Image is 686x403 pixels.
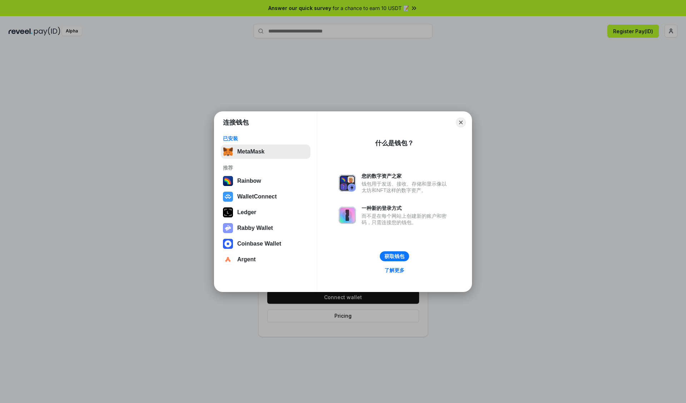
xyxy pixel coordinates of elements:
[221,237,310,251] button: Coinbase Wallet
[223,223,233,233] img: svg+xml,%3Csvg%20xmlns%3D%22http%3A%2F%2Fwww.w3.org%2F2000%2Fsvg%22%20fill%3D%22none%22%20viewBox...
[223,192,233,202] img: svg+xml,%3Csvg%20width%3D%2228%22%20height%3D%2228%22%20viewBox%3D%220%200%2028%2028%22%20fill%3D...
[362,181,450,193] div: 钱包用于发送、接收、存储和显示像以太坊和NFT这样的数字资产。
[362,213,450,226] div: 而不是在每个网站上创建新的账户和密码，只需连接您的钱包。
[223,255,233,265] img: svg+xml,%3Csvg%20width%3D%2228%22%20height%3D%2228%22%20viewBox%3D%220%200%2028%2028%22%20fill%3D...
[221,174,310,188] button: Rainbow
[362,205,450,211] div: 一种新的登录方式
[237,193,277,200] div: WalletConnect
[339,175,356,192] img: svg+xml,%3Csvg%20xmlns%3D%22http%3A%2F%2Fwww.w3.org%2F2000%2Fsvg%22%20fill%3D%22none%22%20viewBox...
[362,173,450,179] div: 您的数字资产之家
[237,148,264,155] div: MetaMask
[380,251,409,261] button: 获取钱包
[384,253,404,260] div: 获取钱包
[237,209,256,216] div: Ledger
[456,117,466,127] button: Close
[237,178,261,184] div: Rainbow
[221,221,310,235] button: Rabby Wallet
[223,176,233,186] img: svg+xml,%3Csvg%20width%3D%22120%22%20height%3D%22120%22%20viewBox%3D%220%200%20120%20120%22%20fil...
[237,225,273,231] div: Rabby Wallet
[221,145,310,159] button: MetaMask
[223,165,308,171] div: 推荐
[221,205,310,220] button: Ledger
[375,139,414,147] div: 什么是钱包？
[237,256,256,263] div: Argent
[221,190,310,204] button: WalletConnect
[223,147,233,157] img: svg+xml,%3Csvg%20fill%3D%22none%22%20height%3D%2233%22%20viewBox%3D%220%200%2035%2033%22%20width%...
[223,118,249,127] h1: 连接钱包
[339,207,356,224] img: svg+xml,%3Csvg%20xmlns%3D%22http%3A%2F%2Fwww.w3.org%2F2000%2Fsvg%22%20fill%3D%22none%22%20viewBox...
[223,135,308,142] div: 已安装
[221,252,310,267] button: Argent
[384,267,404,273] div: 了解更多
[380,266,409,275] a: 了解更多
[223,207,233,217] img: svg+xml,%3Csvg%20xmlns%3D%22http%3A%2F%2Fwww.w3.org%2F2000%2Fsvg%22%20width%3D%2228%22%20height%3...
[237,241,281,247] div: Coinbase Wallet
[223,239,233,249] img: svg+xml,%3Csvg%20width%3D%2228%22%20height%3D%2228%22%20viewBox%3D%220%200%2028%2028%22%20fill%3D...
